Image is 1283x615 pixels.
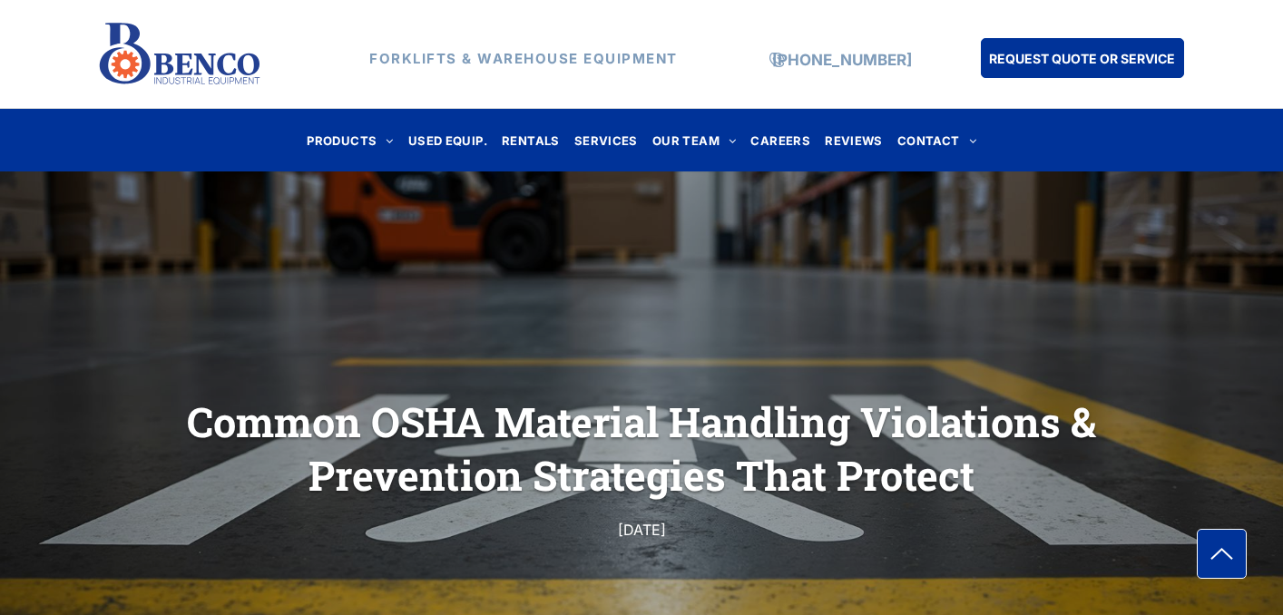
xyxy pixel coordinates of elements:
strong: FORKLIFTS & WAREHOUSE EQUIPMENT [369,50,678,67]
a: PRODUCTS [299,128,401,152]
a: CAREERS [743,128,818,152]
a: [PHONE_NUMBER] [772,51,912,69]
div: [DATE] [304,517,979,542]
span: REQUEST QUOTE OR SERVICE [989,42,1175,75]
h1: Common OSHA Material Handling Violations & Prevention Strategies That Protect [142,393,1141,503]
a: OUR TEAM [645,128,744,152]
a: SERVICES [567,128,645,152]
a: RENTALS [495,128,567,152]
a: REQUEST QUOTE OR SERVICE [981,38,1184,78]
a: USED EQUIP. [401,128,495,152]
a: REVIEWS [818,128,890,152]
a: CONTACT [890,128,984,152]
